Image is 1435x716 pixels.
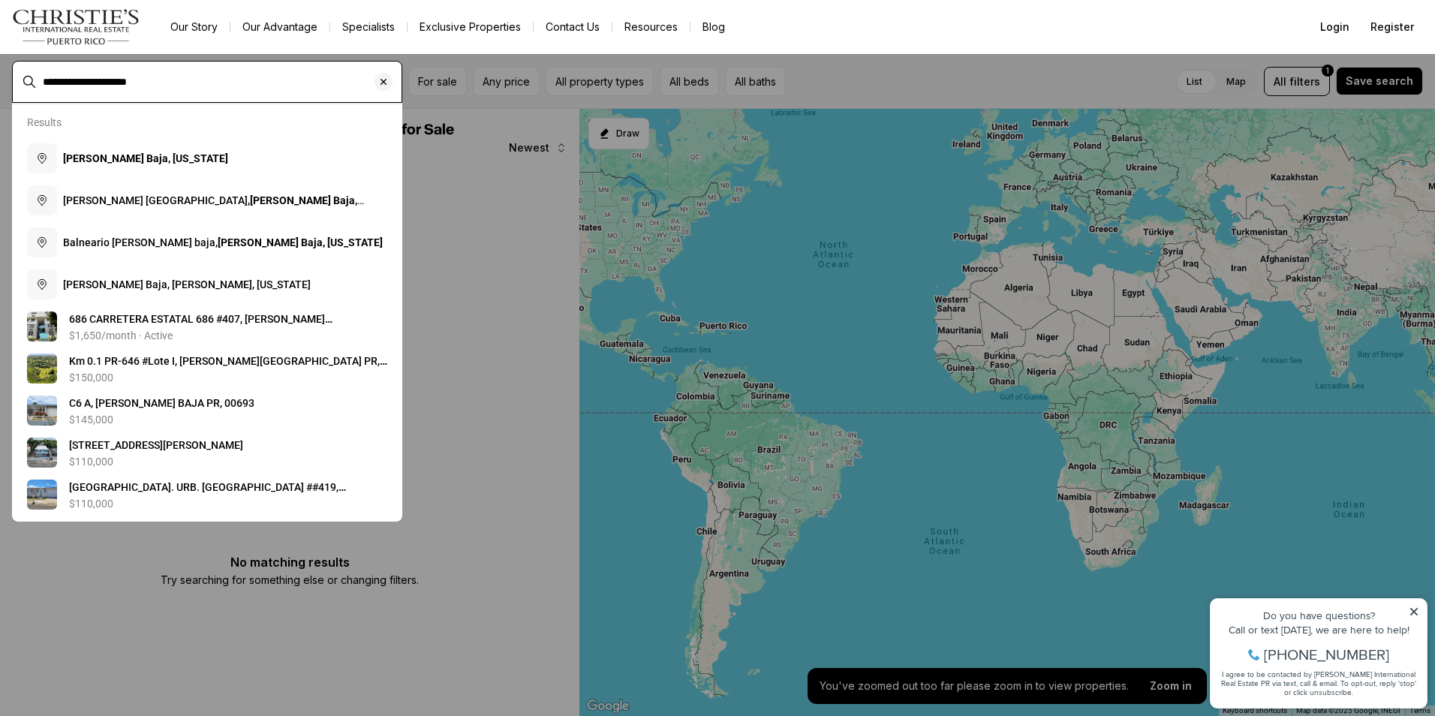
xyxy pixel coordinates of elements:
a: Blog [690,17,737,38]
button: Contact Us [534,17,612,38]
span: [GEOGRAPHIC_DATA]. URB. [GEOGRAPHIC_DATA] ##419, [PERSON_NAME][GEOGRAPHIC_DATA], 00693 [69,481,346,508]
p: Results [27,116,62,128]
span: [STREET_ADDRESS][PERSON_NAME] [69,439,243,451]
a: Our Story [158,17,230,38]
button: [PERSON_NAME] Baja, [PERSON_NAME], [US_STATE] [21,263,393,305]
span: Register [1370,21,1414,33]
a: Resources [612,17,690,38]
a: View details: 4 ST BO SABANA #74 [21,432,393,474]
span: Balneario [PERSON_NAME] baja, [63,236,383,248]
button: Login [1311,12,1358,42]
p: $110,000 [69,456,113,468]
p: $110,000 [69,498,113,510]
div: Call or text [DATE], we are here to help! [16,48,217,59]
button: [PERSON_NAME] [GEOGRAPHIC_DATA],[PERSON_NAME] Baja, [US_STATE] [21,179,393,221]
button: Clear search input [375,62,402,102]
p: $150,000 [69,372,113,384]
span: Login [1320,21,1349,33]
span: [PHONE_NUMBER] [62,71,187,86]
a: View details: Km 0.1 PR-646 #Lote I [21,347,393,390]
button: Balneario [PERSON_NAME] baja,[PERSON_NAME] Baja, [US_STATE] [21,221,393,263]
a: View details: PASEO CLARO ST. URB. VILLA PINARES ##419 [21,474,393,516]
span: Km 0.1 PR-646 #Lote I, [PERSON_NAME][GEOGRAPHIC_DATA] PR, 00693 [69,355,387,382]
a: Our Advantage [230,17,329,38]
a: Exclusive Properties [408,17,533,38]
img: logo [12,9,140,45]
b: [PERSON_NAME] Baja, [US_STATE] [63,152,228,164]
div: Do you have questions? [16,34,217,44]
p: $145,000 [69,414,113,426]
span: [PERSON_NAME] [GEOGRAPHIC_DATA], [63,194,364,221]
a: View details: 686 CARRETERA ESTATAL 686 #407 [21,305,393,347]
b: [PERSON_NAME] Baja, [US_STATE] [218,236,383,248]
span: C6 A, [PERSON_NAME] BAJA PR, 00693 [69,397,254,409]
button: Register [1361,12,1423,42]
a: Specialists [330,17,407,38]
p: $1,650/month · Active [69,329,173,341]
span: [PERSON_NAME] Baja, [PERSON_NAME], [US_STATE] [63,278,311,290]
a: View details: C6 A [21,390,393,432]
button: [PERSON_NAME] Baja, [US_STATE] [21,137,393,179]
span: I agree to be contacted by [PERSON_NAME] International Real Estate PR via text, call & email. To ... [19,92,214,121]
span: 686 CARRETERA ESTATAL 686 #407, [PERSON_NAME][GEOGRAPHIC_DATA], 00693 [69,313,332,340]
